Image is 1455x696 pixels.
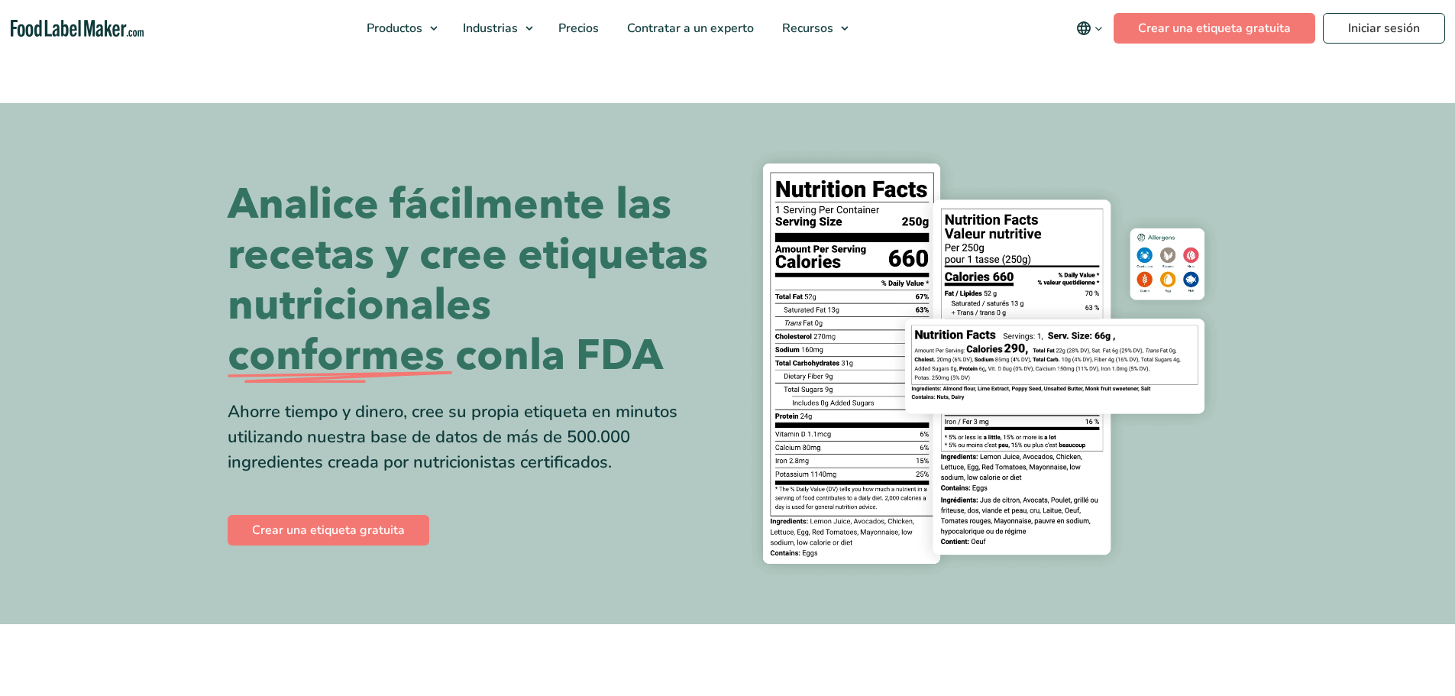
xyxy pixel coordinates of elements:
[228,331,529,381] span: conformes con
[1114,13,1315,44] a: Crear una etiqueta gratuita
[778,20,835,37] span: Recursos
[228,400,716,475] div: Ahorre tiempo y dinero, cree su propia etiqueta en minutos utilizando nuestra base de datos de má...
[228,180,716,381] h1: Analice fácilmente las recetas y cree etiquetas nutricionales la FDA
[458,20,519,37] span: Industrias
[362,20,424,37] span: Productos
[1323,13,1445,44] a: Iniciar sesión
[622,20,755,37] span: Contratar a un experto
[554,20,600,37] span: Precios
[228,515,429,545] a: Crear una etiqueta gratuita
